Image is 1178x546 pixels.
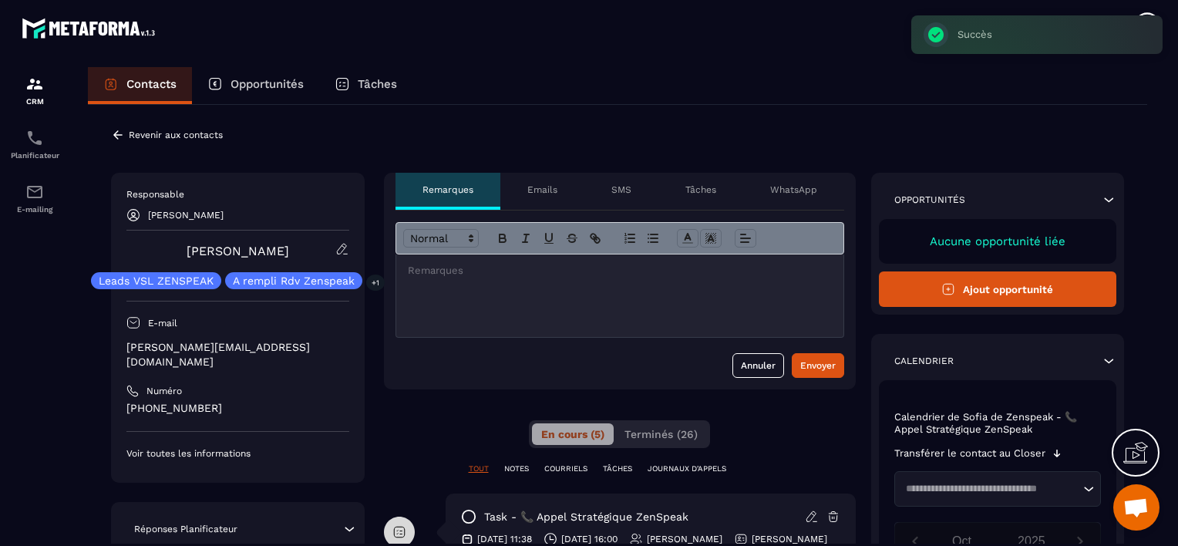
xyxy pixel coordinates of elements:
[527,184,557,196] p: Emails
[484,510,688,524] p: task - 📞 Appel Stratégique ZenSpeak
[792,353,844,378] button: Envoyer
[126,401,349,416] p: [PHONE_NUMBER]
[800,358,836,373] div: Envoyer
[469,463,489,474] p: TOUT
[187,244,289,258] a: [PERSON_NAME]
[603,463,632,474] p: TÂCHES
[541,428,604,440] span: En cours (5)
[233,275,355,286] p: A rempli Rdv Zenspeak
[99,275,214,286] p: Leads VSL ZENSPEAK
[894,447,1045,460] p: Transférer le contact au Closer
[366,275,385,291] p: +1
[126,188,349,201] p: Responsable
[611,184,631,196] p: SMS
[900,481,1080,497] input: Search for option
[504,463,529,474] p: NOTES
[22,14,160,42] img: logo
[126,447,349,460] p: Voir toutes les informations
[561,533,618,545] p: [DATE] 16:00
[25,75,44,93] img: formation
[4,117,66,171] a: schedulerschedulerPlanificateur
[126,340,349,369] p: [PERSON_NAME][EMAIL_ADDRESS][DOMAIN_NAME]
[894,411,1102,436] p: Calendrier de Sofia de Zenspeak - 📞 Appel Stratégique ZenSpeak
[358,77,397,91] p: Tâches
[319,67,412,104] a: Tâches
[231,77,304,91] p: Opportunités
[894,234,1102,248] p: Aucune opportunité liée
[148,210,224,221] p: [PERSON_NAME]
[770,184,817,196] p: WhatsApp
[25,129,44,147] img: scheduler
[894,194,965,206] p: Opportunités
[532,423,614,445] button: En cours (5)
[685,184,716,196] p: Tâches
[4,171,66,225] a: emailemailE-mailing
[879,271,1117,307] button: Ajout opportunité
[894,355,954,367] p: Calendrier
[192,67,319,104] a: Opportunités
[4,63,66,117] a: formationformationCRM
[146,385,182,397] p: Numéro
[477,533,532,545] p: [DATE] 11:38
[1113,484,1159,531] div: Ouvrir le chat
[4,205,66,214] p: E-mailing
[4,151,66,160] p: Planificateur
[752,533,827,545] p: [PERSON_NAME]
[422,184,473,196] p: Remarques
[88,67,192,104] a: Contacts
[25,183,44,201] img: email
[126,77,177,91] p: Contacts
[647,533,722,545] p: [PERSON_NAME]
[732,353,784,378] button: Annuler
[134,523,237,535] p: Réponses Planificateur
[894,471,1102,507] div: Search for option
[648,463,726,474] p: JOURNAUX D'APPELS
[615,423,707,445] button: Terminés (26)
[148,317,177,329] p: E-mail
[4,97,66,106] p: CRM
[624,428,698,440] span: Terminés (26)
[129,130,223,140] p: Revenir aux contacts
[544,463,587,474] p: COURRIELS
